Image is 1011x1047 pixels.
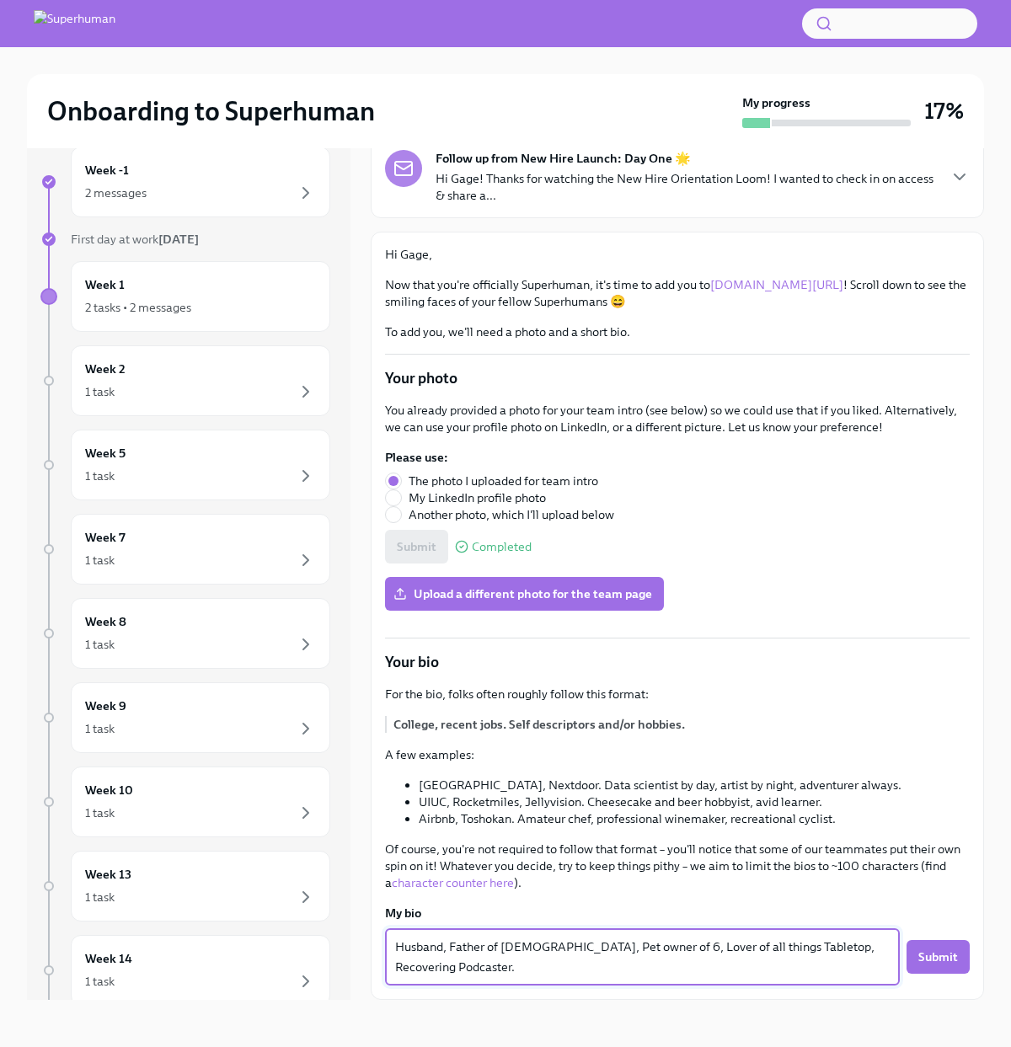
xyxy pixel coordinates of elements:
[419,810,970,827] li: Airbnb, Toshokan. Amateur chef, professional winemaker, recreational cyclist.
[85,804,115,821] div: 1 task
[85,889,115,905] div: 1 task
[40,345,330,416] a: Week 21 task
[419,777,970,793] li: [GEOGRAPHIC_DATA], Nextdoor. Data scientist by day, artist by night, adventurer always.
[40,682,330,753] a: Week 91 task
[385,402,970,435] p: You already provided a photo for your team intro (see below) so we could use that if you liked. A...
[436,170,936,204] p: Hi Gage! Thanks for watching the New Hire Orientation Loom! I wanted to check in on access & shar...
[40,598,330,669] a: Week 81 task
[419,793,970,810] li: UIUC, Rocketmiles, Jellyvision. Cheesecake and beer hobbyist, avid learner.
[40,261,330,332] a: Week 12 tasks • 2 messages
[85,467,115,484] div: 1 task
[85,528,126,547] h6: Week 7
[85,299,191,316] div: 2 tasks • 2 messages
[85,444,126,462] h6: Week 5
[393,717,685,732] strong: College, recent jobs. Self descriptors and/or hobbies.
[409,473,598,489] span: The photo I uploaded for team intro
[742,94,810,111] strong: My progress
[85,552,115,569] div: 1 task
[409,506,614,523] span: Another photo, which I'll upload below
[40,935,330,1006] a: Week 141 task
[385,577,664,611] label: Upload a different photo for the team page
[158,232,199,247] strong: [DATE]
[85,781,133,799] h6: Week 10
[385,652,970,672] p: Your bio
[85,612,126,631] h6: Week 8
[34,10,115,37] img: Superhuman
[85,383,115,400] div: 1 task
[71,232,199,247] span: First day at work
[385,686,970,702] p: For the bio, folks often roughly follow this format:
[85,636,115,653] div: 1 task
[409,489,546,506] span: My LinkedIn profile photo
[436,150,691,167] strong: Follow up from New Hire Launch: Day One 🌟
[385,246,970,263] p: Hi Gage,
[918,948,958,965] span: Submit
[385,449,628,466] label: Please use:
[85,161,129,179] h6: Week -1
[85,360,126,378] h6: Week 2
[710,277,843,292] a: [DOMAIN_NAME][URL]
[924,96,964,126] h3: 17%
[40,767,330,837] a: Week 101 task
[40,514,330,585] a: Week 71 task
[85,275,125,294] h6: Week 1
[385,746,970,763] p: A few examples:
[85,720,115,737] div: 1 task
[385,841,970,891] p: Of course, you're not required to follow that format – you'll notice that some of our teammates p...
[907,940,970,974] button: Submit
[385,905,970,921] label: My bio
[85,697,126,715] h6: Week 9
[395,937,890,977] textarea: Husband, Father of [DEMOGRAPHIC_DATA], Pet owner of 6, Lover of all things Tabletop, Recovering P...
[392,875,514,890] a: character counter here
[40,851,330,921] a: Week 131 task
[47,94,375,128] h2: Onboarding to Superhuman
[40,430,330,500] a: Week 51 task
[85,865,131,884] h6: Week 13
[385,368,970,388] p: Your photo
[40,147,330,217] a: Week -12 messages
[472,541,532,553] span: Completed
[385,276,970,310] p: Now that you're officially Superhuman, it's time to add you to ! Scroll down to see the smiling f...
[385,323,970,340] p: To add you, we'll need a photo and a short bio.
[397,585,652,602] span: Upload a different photo for the team page
[85,973,115,990] div: 1 task
[40,231,330,248] a: First day at work[DATE]
[85,949,132,968] h6: Week 14
[85,184,147,201] div: 2 messages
